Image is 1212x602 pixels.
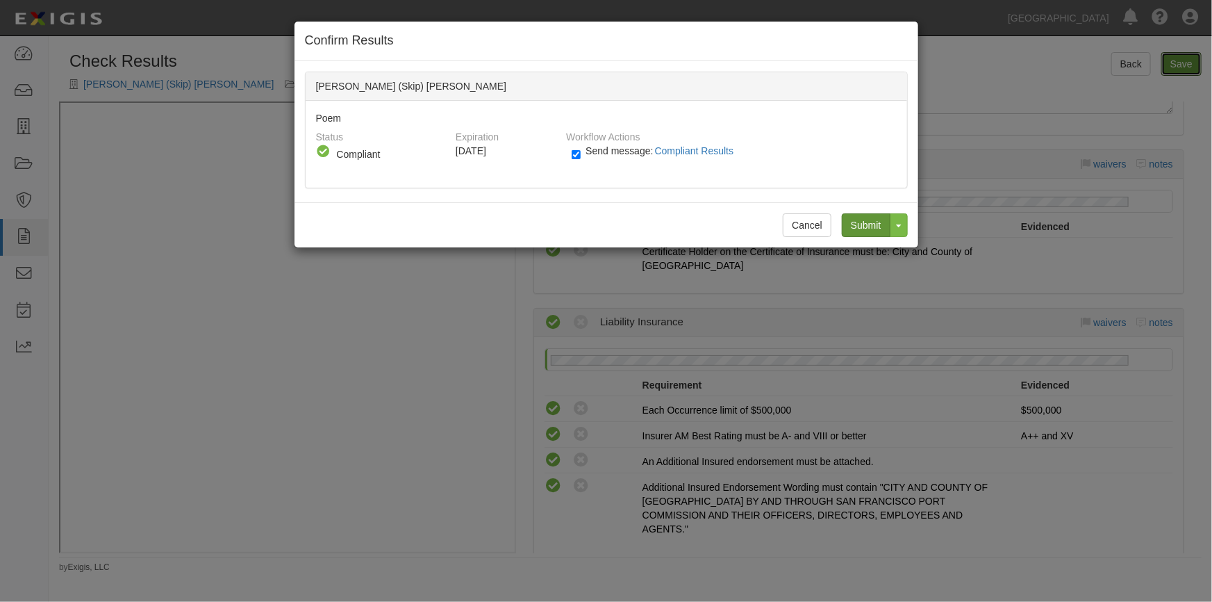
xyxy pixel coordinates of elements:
[654,142,740,160] button: Send message:
[316,144,331,159] i: Compliant
[456,144,556,158] div: [DATE]
[305,32,908,50] h4: Confirm Results
[586,145,739,156] span: Send message:
[306,101,907,188] div: Poem
[842,213,890,237] input: Submit
[337,147,441,161] div: Compliant
[456,125,499,144] label: Expiration
[306,72,907,101] div: [PERSON_NAME] (Skip) [PERSON_NAME]
[316,125,344,144] label: Status
[566,125,640,144] label: Workflow Actions
[783,213,831,237] button: Cancel
[655,145,734,156] span: Compliant Results
[572,147,581,163] input: Send message:Compliant Results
